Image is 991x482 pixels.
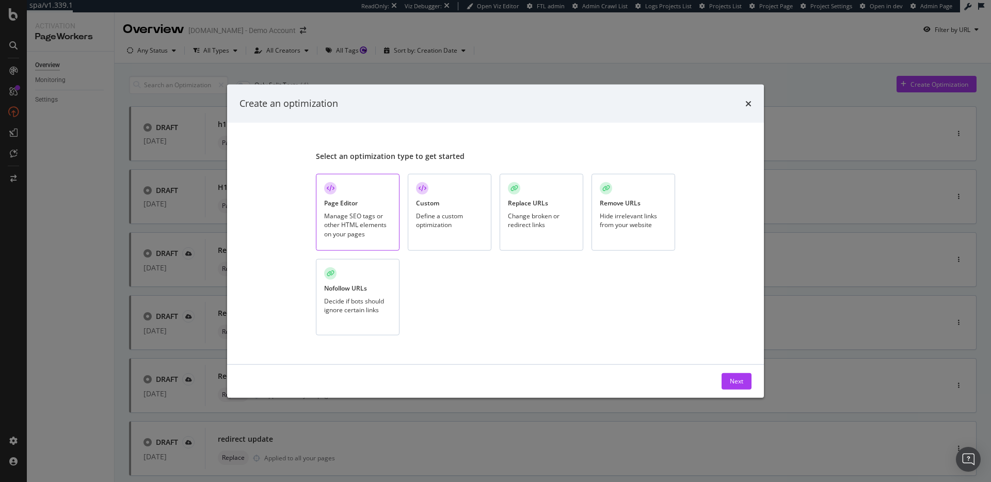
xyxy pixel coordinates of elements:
div: times [745,97,752,110]
div: Remove URLs [600,199,641,207]
div: Manage SEO tags or other HTML elements on your pages [324,212,391,238]
div: Decide if bots should ignore certain links [324,296,391,314]
div: Next [730,377,743,385]
div: Hide irrelevant links from your website [600,212,667,229]
div: Select an optimization type to get started [316,151,675,162]
div: Change broken or redirect links [508,212,575,229]
div: Page Editor [324,199,358,207]
div: Define a custom optimization [416,212,483,229]
div: Replace URLs [508,199,548,207]
div: Custom [416,199,439,207]
div: Nofollow URLs [324,283,367,292]
button: Next [722,373,752,389]
div: Create an optimization [239,97,338,110]
div: modal [227,85,764,398]
div: Open Intercom Messenger [956,447,981,472]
